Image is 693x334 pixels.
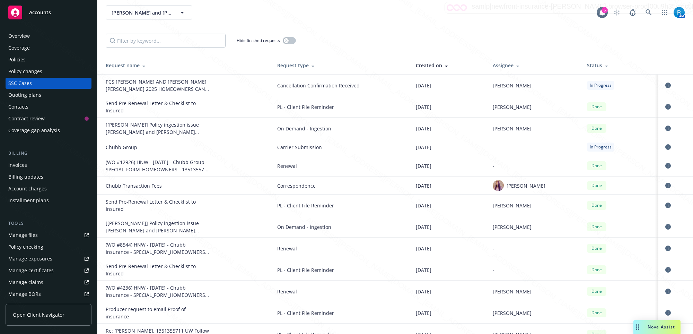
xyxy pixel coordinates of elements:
[664,287,672,296] a: circleInformation
[6,220,91,227] div: Tools
[106,263,210,277] div: Send Pre-Renewal Letter & Checklist to Insured
[664,103,672,111] a: circleInformation
[590,310,604,316] span: Done
[6,54,91,65] a: Policies
[590,245,604,251] span: Done
[6,101,91,112] a: Contacts
[664,244,672,252] a: circleInformation
[493,144,576,151] div: -
[6,78,91,89] a: SSC Cases
[8,241,43,252] div: Policy checking
[416,125,431,132] span: [DATE]
[590,182,604,189] span: Done
[106,182,210,189] div: Chubb Transaction Fees
[493,266,576,274] div: -
[29,10,51,15] span: Accounts
[664,201,672,209] a: circleInformation
[8,171,43,182] div: Billing updates
[416,266,431,274] span: [DATE]
[493,309,532,317] span: [PERSON_NAME]
[590,267,604,273] span: Done
[416,223,431,231] span: [DATE]
[416,82,431,89] span: [DATE]
[664,266,672,274] a: circleInformation
[674,7,685,18] img: photo
[664,81,672,89] a: circleInformation
[13,311,64,318] span: Open Client Navigator
[493,245,576,252] div: -
[106,62,266,69] div: Request name
[8,277,43,288] div: Manage claims
[8,125,60,136] div: Coverage gap analysis
[8,230,38,241] div: Manage files
[590,163,604,169] span: Done
[493,62,576,69] div: Assignee
[493,180,504,191] img: photo
[6,253,91,264] a: Manage exposures
[493,103,532,111] span: [PERSON_NAME]
[8,31,30,42] div: Overview
[277,62,405,69] div: Request type
[6,31,91,42] a: Overview
[8,289,41,300] div: Manage BORs
[277,144,405,151] span: Carrier Submission
[507,182,545,189] span: [PERSON_NAME]
[237,37,280,43] span: Hide finished requests
[277,288,405,295] span: Renewal
[8,265,54,276] div: Manage certificates
[6,241,91,252] a: Policy checking
[590,125,604,131] span: Done
[6,150,91,157] div: Billing
[106,121,210,136] div: [IVANS] Policy ingestion issue Gary and Susan Lorenzini_1351355711
[6,66,91,77] a: Policy changes
[626,6,640,19] a: Report a Bug
[8,160,27,171] div: Invoices
[590,82,612,88] span: In Progress
[6,3,91,22] a: Accounts
[106,78,210,93] div: PCS GARY AND SUSAN LORENZINI CHUBB 2025 HOMEOWNERS CANC ENDT EFF. 08-27-2025 (emailed over the NI)
[664,309,672,317] a: circleInformation
[6,89,91,101] a: Quoting plans
[416,103,431,111] span: [DATE]
[106,198,210,213] div: Send Pre-Renewal Letter & Checklist to Insured
[8,101,28,112] div: Contacts
[416,162,431,170] span: [DATE]
[602,7,608,13] div: 5
[106,144,210,151] div: Chubb Group
[8,113,45,124] div: Contract review
[658,6,672,19] a: Switch app
[587,62,653,69] div: Status
[277,182,405,189] span: Correspondence
[493,288,532,295] span: [PERSON_NAME]
[8,183,47,194] div: Account charges
[6,195,91,206] a: Installment plans
[106,34,226,48] input: Filter by keyword...
[6,183,91,194] a: Account charges
[642,6,656,19] a: Search
[590,224,604,230] span: Done
[416,309,431,317] span: [DATE]
[106,100,210,114] div: Send Pre-Renewal Letter & Checklist to Insured
[493,82,532,89] span: [PERSON_NAME]
[106,6,192,19] button: [PERSON_NAME] and [PERSON_NAME]
[106,306,210,320] div: Producer request to email Proof of insurance
[493,162,576,170] div: -
[277,223,405,231] span: On Demand - Ingestion
[8,42,30,53] div: Coverage
[633,320,681,334] button: Nova Assist
[6,125,91,136] a: Coverage gap analysis
[493,125,532,132] span: [PERSON_NAME]
[6,42,91,53] a: Coverage
[8,78,32,89] div: SSC Cases
[277,125,405,132] span: On Demand - Ingestion
[277,266,405,274] span: PL - Client File Reminder
[416,245,431,252] span: [DATE]
[6,289,91,300] a: Manage BORs
[416,288,431,295] span: [DATE]
[8,195,49,206] div: Installment plans
[277,309,405,317] span: PL - Client File Reminder
[106,284,210,299] div: (WO #4236) HNW - 08/14/23 - Chubb Insurance - SPECIAL_FORM_HOMEOWNERS - 13513557-11
[664,143,672,151] a: circleInformation
[664,223,672,231] a: circleInformation
[8,89,41,101] div: Quoting plans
